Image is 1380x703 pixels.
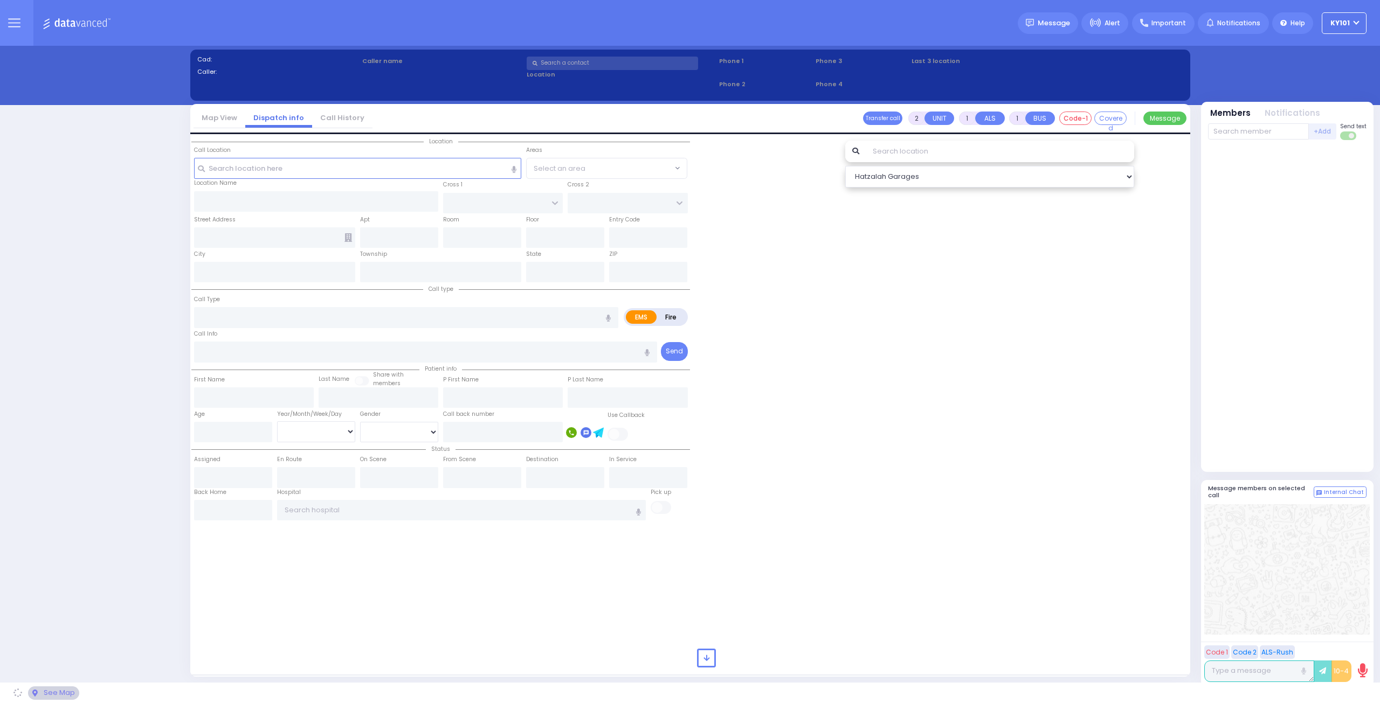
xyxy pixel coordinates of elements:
[975,112,1005,125] button: ALS
[194,113,245,123] a: Map View
[194,295,220,304] label: Call Type
[1059,112,1092,125] button: Code-1
[626,310,657,324] label: EMS
[43,16,114,30] img: Logo
[609,455,637,464] label: In Service
[1208,485,1314,499] h5: Message members on selected call
[1314,486,1367,498] button: Internal Chat
[194,488,226,497] label: Back Home
[194,179,237,187] label: Location Name
[443,455,476,464] label: From Scene
[194,158,522,178] input: Search location here
[866,141,1135,162] input: Search location
[651,488,671,497] label: Pick up
[526,455,558,464] label: Destination
[344,233,352,242] span: Other building occupants
[719,57,812,66] span: Phone 1
[1038,18,1070,29] span: Message
[373,379,401,387] span: members
[194,146,231,155] label: Call Location
[423,285,459,293] span: Call type
[419,365,462,373] span: Patient info
[1231,645,1258,659] button: Code 2
[816,57,908,66] span: Phone 3
[312,113,372,123] a: Call History
[661,342,688,361] button: Send
[608,411,645,420] label: Use Callback
[1025,112,1055,125] button: BUS
[245,113,312,123] a: Dispatch info
[360,410,381,419] label: Gender
[527,57,698,70] input: Search a contact
[194,375,225,384] label: First Name
[194,410,205,419] label: Age
[443,215,459,224] label: Room
[1340,130,1357,141] label: Turn off text
[1265,107,1320,120] button: Notifications
[1026,19,1034,27] img: message.svg
[1291,18,1305,28] span: Help
[443,410,494,419] label: Call back number
[277,500,646,520] input: Search hospital
[443,375,479,384] label: P First Name
[924,112,954,125] button: UNIT
[373,371,404,379] small: Share with
[1204,645,1230,659] button: Code 1
[816,80,908,89] span: Phone 4
[360,215,370,224] label: Apt
[1151,18,1186,28] span: Important
[1143,112,1186,125] button: Message
[526,250,541,259] label: State
[360,250,387,259] label: Township
[1316,490,1322,496] img: comment-alt.png
[656,310,686,324] label: Fire
[1105,18,1120,28] span: Alert
[912,57,1047,66] label: Last 3 location
[1208,123,1309,140] input: Search member
[527,70,715,79] label: Location
[277,455,302,464] label: En Route
[526,215,539,224] label: Floor
[319,375,349,384] label: Last Name
[197,67,358,76] label: Caller:
[360,455,387,464] label: On Scene
[863,112,902,125] button: Transfer call
[277,488,301,497] label: Hospital
[526,146,542,155] label: Areas
[609,215,640,224] label: Entry Code
[194,215,236,224] label: Street Address
[1210,107,1251,120] button: Members
[1217,18,1260,28] span: Notifications
[1260,645,1295,659] button: ALS-Rush
[1340,122,1367,130] span: Send text
[534,163,585,174] span: Select an area
[194,455,220,464] label: Assigned
[1330,18,1350,28] span: KY101
[197,55,358,64] label: Cad:
[568,180,589,189] label: Cross 2
[194,250,205,259] label: City
[277,410,355,419] div: Year/Month/Week/Day
[443,180,463,189] label: Cross 1
[1322,12,1367,34] button: KY101
[609,250,617,259] label: ZIP
[1324,489,1364,496] span: Internal Chat
[1094,112,1127,125] button: Covered
[194,330,217,338] label: Call Info
[426,445,456,453] span: Status
[424,137,458,145] span: Location
[719,80,812,89] span: Phone 2
[568,375,603,384] label: P Last Name
[28,686,79,700] div: See map
[362,57,523,66] label: Caller name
